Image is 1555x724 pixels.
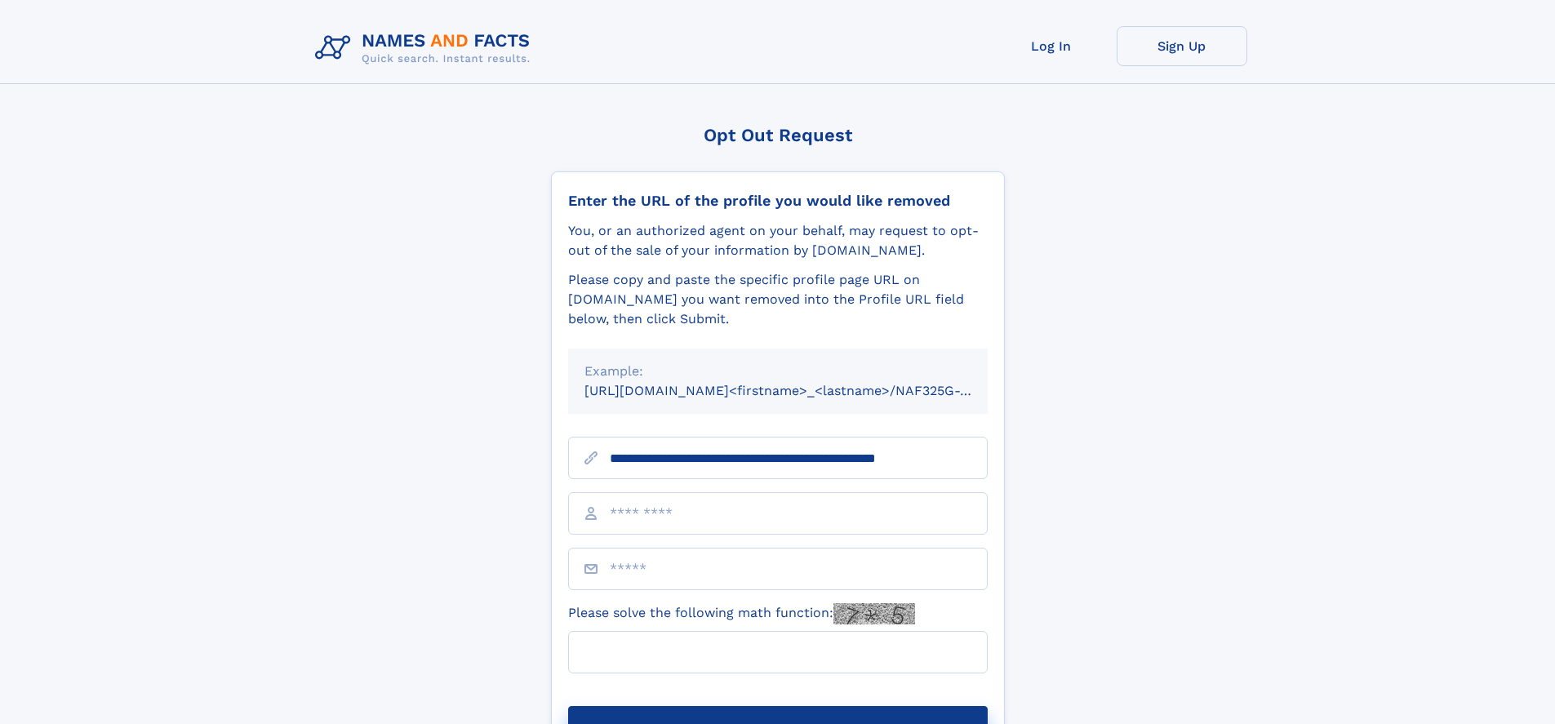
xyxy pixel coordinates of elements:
[568,192,988,210] div: Enter the URL of the profile you would like removed
[568,270,988,329] div: Please copy and paste the specific profile page URL on [DOMAIN_NAME] you want removed into the Pr...
[309,26,544,70] img: Logo Names and Facts
[1117,26,1247,66] a: Sign Up
[568,221,988,260] div: You, or an authorized agent on your behalf, may request to opt-out of the sale of your informatio...
[568,603,915,624] label: Please solve the following math function:
[986,26,1117,66] a: Log In
[584,383,1019,398] small: [URL][DOMAIN_NAME]<firstname>_<lastname>/NAF325G-xxxxxxxx
[584,362,971,381] div: Example:
[551,125,1005,145] div: Opt Out Request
